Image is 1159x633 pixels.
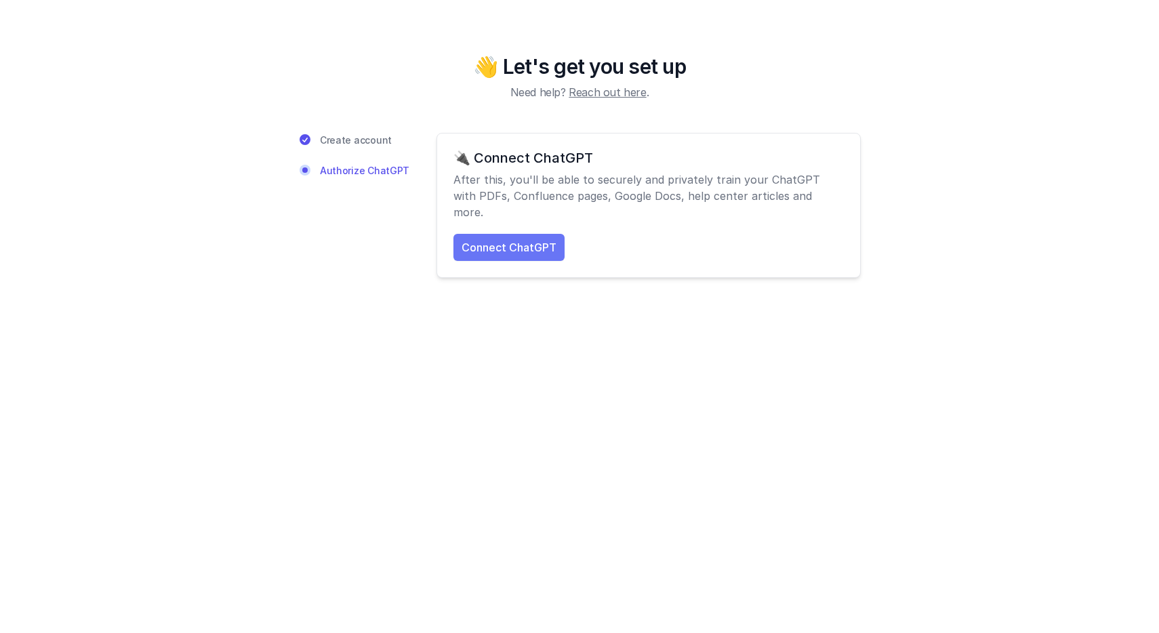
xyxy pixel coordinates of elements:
a: Reach out here [569,85,646,99]
p: After this, you'll be able to securely and privately train your ChatGPT with PDFs, Confluence pag... [453,171,844,220]
span: Authorize ChatGPT [320,163,409,178]
a: Create account [298,133,409,147]
h1: 🔌 Connect ChatGPT [453,150,844,166]
a: Connect ChatGPT [453,234,565,261]
span: Create account [320,133,392,147]
nav: Progress [298,133,409,278]
a: Authorize ChatGPT [298,163,409,178]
